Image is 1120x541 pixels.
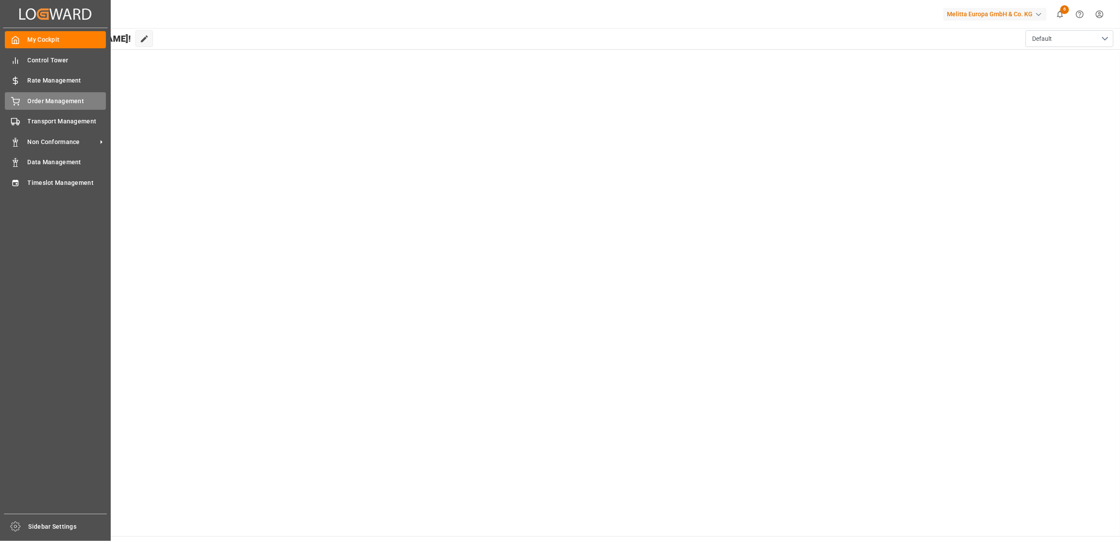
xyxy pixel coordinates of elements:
[5,92,106,109] a: Order Management
[5,51,106,69] a: Control Tower
[29,522,107,531] span: Sidebar Settings
[943,8,1047,21] div: Melitta Europa GmbH & Co. KG
[28,76,106,85] span: Rate Management
[1060,5,1069,14] span: 6
[28,158,106,167] span: Data Management
[943,6,1050,22] button: Melitta Europa GmbH & Co. KG
[28,97,106,106] span: Order Management
[1026,30,1113,47] button: open menu
[5,72,106,89] a: Rate Management
[28,56,106,65] span: Control Tower
[5,31,106,48] a: My Cockpit
[5,154,106,171] a: Data Management
[5,174,106,191] a: Timeslot Management
[28,178,106,188] span: Timeslot Management
[5,113,106,130] a: Transport Management
[28,137,97,147] span: Non Conformance
[28,117,106,126] span: Transport Management
[1070,4,1090,24] button: Help Center
[1032,34,1052,43] span: Default
[1050,4,1070,24] button: show 6 new notifications
[28,35,106,44] span: My Cockpit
